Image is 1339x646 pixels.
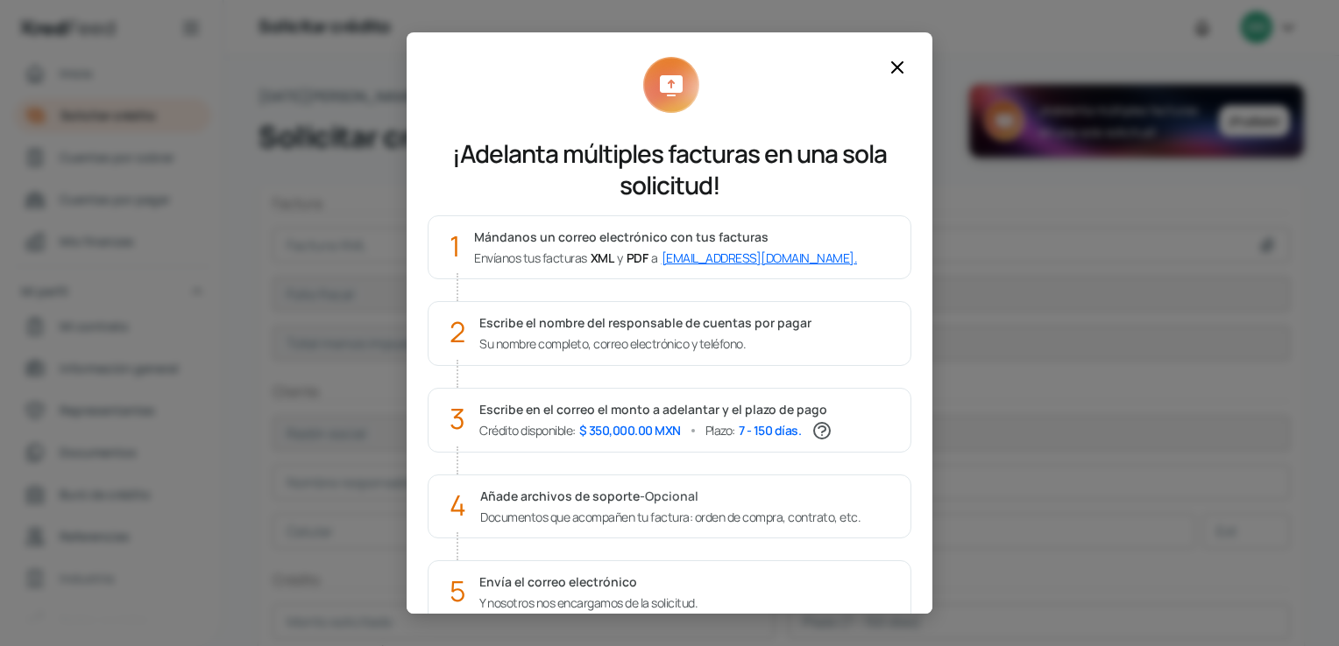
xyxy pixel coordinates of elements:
[662,248,858,269] div: [EMAIL_ADDRESS][DOMAIN_NAME] .
[474,248,857,269] div: Envíanos tus facturas y a
[479,312,811,334] div: Escribe el nombre del responsable de cuentas por pagar
[591,248,614,269] span: XML
[479,334,811,355] div: Su nombre completo, correo electrónico y teléfono.
[450,399,465,438] div: 3
[474,227,857,248] div: Mándanos un correo electrónico con tus facturas
[641,55,701,115] img: Upload Icon
[479,572,698,593] div: Envía el correo electrónico
[450,227,460,265] div: 1
[480,486,861,507] div: Añade archivos de soporte
[739,420,802,441] span: 7 - 150 días.
[450,572,465,610] div: 5
[479,399,832,420] div: Escribe en el correo el monto a adelantar y el plazo de pago
[479,420,832,441] div: Crédito disponible: Plazo:
[579,420,681,441] span: $ 350,000.00 MXN
[640,488,698,504] span: - Opcional
[450,486,466,524] div: 4
[450,312,465,351] div: 2
[627,248,648,269] span: PDF
[480,507,861,528] div: Documentos que acompañen tu factura: orden de compra, contrato, etc.
[428,137,911,201] div: ¡Adelanta múltiples facturas en una sola solicitud!
[479,593,698,614] div: Y nosotros nos encargamos de la solicitud.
